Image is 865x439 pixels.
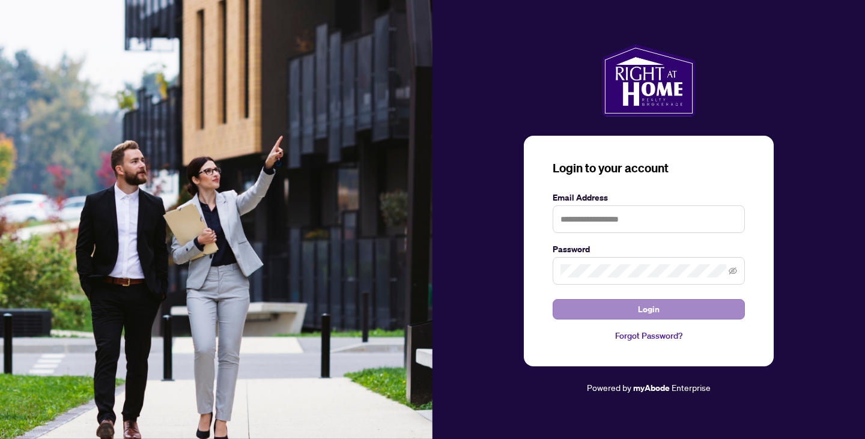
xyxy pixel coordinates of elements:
span: Enterprise [672,382,711,393]
a: Forgot Password? [553,329,745,342]
label: Email Address [553,191,745,204]
a: myAbode [633,381,670,395]
span: Login [638,300,660,319]
span: Powered by [587,382,631,393]
h3: Login to your account [553,160,745,177]
span: eye-invisible [729,267,737,275]
button: Login [553,299,745,319]
label: Password [553,243,745,256]
img: ma-logo [602,44,695,117]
